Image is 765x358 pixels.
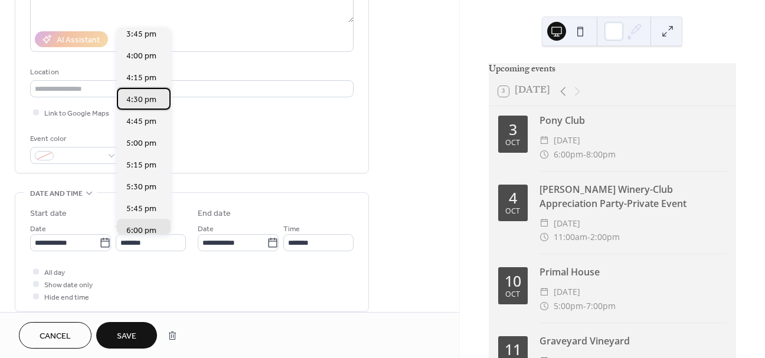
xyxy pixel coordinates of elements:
div: 4 [509,191,517,205]
span: 7:00pm [586,299,616,313]
div: ​ [540,133,549,147]
div: Upcoming events [489,63,736,77]
span: 2:00pm [590,230,620,244]
span: 6:00 pm [126,225,156,237]
span: 5:15 pm [126,159,156,172]
div: Oct [505,139,520,147]
span: 4:45 pm [126,116,156,128]
span: Date [198,223,214,235]
div: ​ [540,216,549,231]
span: 5:00pm [554,299,583,313]
button: Cancel [19,322,91,349]
span: - [583,299,586,313]
span: 11:00am [554,230,587,244]
span: Show date only [44,279,93,291]
div: End date [198,208,231,220]
div: ​ [540,285,549,299]
span: Hide end time [44,291,89,304]
div: 10 [505,274,521,288]
div: [PERSON_NAME] Winery-Club Appreciation Party-Private Event [540,182,727,211]
span: 8:00pm [586,147,616,162]
span: Link to Google Maps [44,107,109,120]
span: Save [117,330,136,343]
div: Start date [30,208,67,220]
button: Save [96,322,157,349]
div: Oct [505,208,520,215]
span: [DATE] [554,133,580,147]
span: - [583,147,586,162]
span: Cancel [40,330,71,343]
span: 5:00 pm [126,137,156,150]
span: Date and time [30,188,83,200]
div: Oct [505,291,520,298]
span: 4:15 pm [126,72,156,84]
span: [DATE] [554,216,580,231]
div: Primal House [540,265,727,279]
div: Event color [30,133,119,145]
div: 3 [509,122,517,137]
div: ​ [540,299,549,313]
span: All day [44,267,65,279]
span: 4:30 pm [126,94,156,106]
div: ​ [540,147,549,162]
span: 3:45 pm [126,28,156,41]
span: - [587,230,590,244]
span: [DATE] [554,285,580,299]
span: 4:00 pm [126,50,156,63]
span: 6:00pm [554,147,583,162]
span: Date [30,223,46,235]
span: 5:30 pm [126,181,156,193]
div: ​ [540,230,549,244]
div: Pony Club [540,113,727,127]
div: 11 [505,342,521,357]
span: Time [283,223,300,235]
span: Time [116,223,132,235]
div: Graveyard Vineyard [540,334,727,348]
span: 5:45 pm [126,203,156,215]
div: Location [30,66,351,78]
